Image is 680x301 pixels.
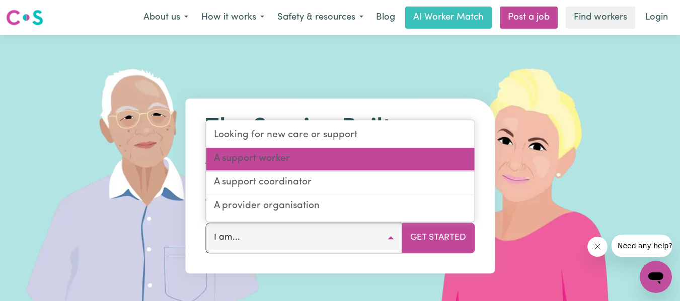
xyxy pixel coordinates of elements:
[405,7,492,29] a: AI Worker Match
[370,7,401,29] a: Blog
[205,115,475,172] h1: The Service Built Around You
[587,237,608,257] iframe: Close message
[137,7,195,28] button: About us
[640,261,672,293] iframe: Button to launch messaging window
[205,120,475,222] div: I am...
[566,7,635,29] a: Find workers
[206,125,474,148] a: Looking for new care or support
[206,148,474,171] a: A support worker
[205,223,402,253] button: I am...
[6,9,43,27] img: Careseekers logo
[639,7,674,29] a: Login
[500,7,558,29] a: Post a job
[195,7,271,28] button: How it works
[6,7,61,15] span: Need any help?
[6,6,43,29] a: Careseekers logo
[271,7,370,28] button: Safety & resources
[612,235,672,257] iframe: Message from company
[206,171,474,195] a: A support coordinator
[402,223,475,253] button: Get Started
[206,195,474,218] a: A provider organisation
